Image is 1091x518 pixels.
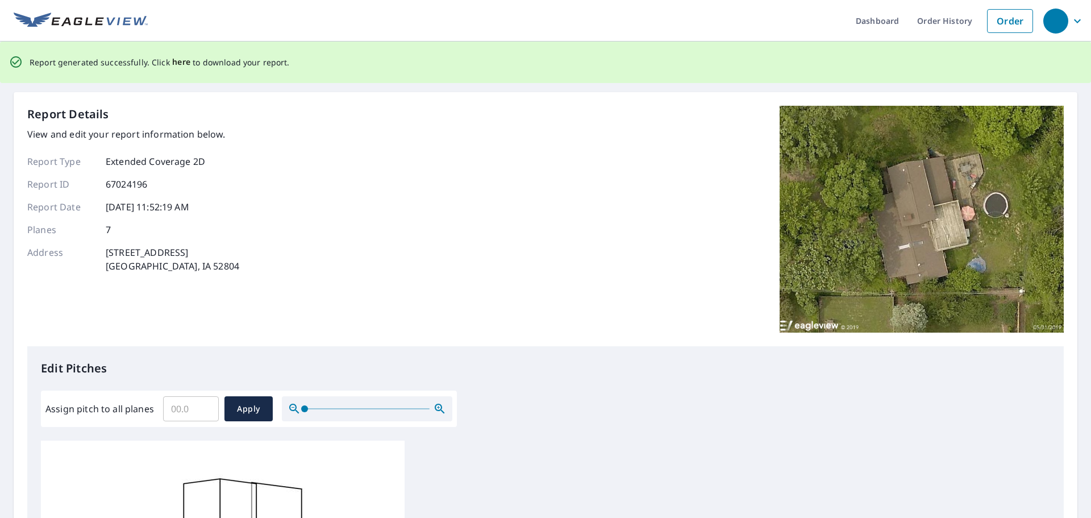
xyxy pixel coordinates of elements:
button: Apply [224,396,273,421]
p: Address [27,246,95,273]
input: 00.0 [163,393,219,425]
p: Edit Pitches [41,360,1050,377]
p: Report generated successfully. Click to download your report. [30,55,290,69]
img: Top image [780,106,1064,333]
span: Apply [234,402,264,416]
a: Order [987,9,1033,33]
label: Assign pitch to all planes [45,402,154,416]
p: Extended Coverage 2D [106,155,205,168]
p: Report Details [27,106,109,123]
p: 7 [106,223,111,237]
img: EV Logo [14,13,148,30]
p: [STREET_ADDRESS] [GEOGRAPHIC_DATA], IA 52804 [106,246,239,273]
p: Report Date [27,200,95,214]
button: here [172,55,191,69]
p: Report Type [27,155,95,168]
p: [DATE] 11:52:19 AM [106,200,189,214]
p: View and edit your report information below. [27,127,239,141]
p: Report ID [27,177,95,191]
p: Planes [27,223,95,237]
p: 67024196 [106,177,147,191]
